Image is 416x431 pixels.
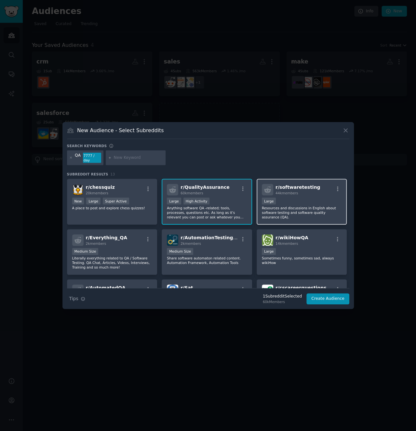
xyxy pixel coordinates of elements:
img: chessquiz [72,184,84,195]
img: AutomationTestingQA [167,234,178,246]
span: r/ chessquiz [86,185,115,190]
span: r/ AutomationTestingQA [181,235,240,240]
span: r/ Sat [181,285,193,290]
div: Medium Size [167,248,193,255]
img: Sat [167,285,178,296]
div: High Activity [183,198,210,204]
p: Anything software QA -related; tools, processes, questions etc. As long as it's relevant you can ... [167,206,247,219]
p: Sometimes funny, sometimes sad, always wikiHow [262,256,342,265]
span: Tips [69,295,78,302]
p: Literally everything related to QA / Software Testing. QA Chat, Articles, Videos, Interviews, Tra... [72,256,152,270]
span: r/ cscareerquestions [275,285,326,290]
div: Large [167,198,181,204]
span: 2k members [181,242,201,245]
button: Create Audience [306,293,349,304]
div: Large [86,198,101,204]
span: 13 [111,172,115,176]
img: wikiHowQA [262,234,273,246]
span: 14k members [275,242,298,245]
div: QA [75,153,81,163]
span: 44k members [275,191,298,195]
span: r/ Everything_QA [86,235,127,240]
p: A place to post and explore chess quizzes! [72,206,152,210]
h3: Search keywords [67,144,107,148]
span: 2k members [86,242,106,245]
div: 1 Subreddit Selected [263,294,302,299]
img: cscareerquestions [262,285,273,296]
button: Tips [67,293,87,304]
span: r/ AutomatedQA [86,285,126,290]
div: 60k Members [263,299,302,304]
div: Super Active [103,198,129,204]
span: r/ wikiHowQA [275,235,308,240]
span: r/ softwaretesting [275,185,320,190]
h3: New Audience - Select Subreddits [77,127,164,134]
span: Subreddit Results [67,172,108,176]
p: Resources and discussions in English about software testing and software quality assurance (QA). [262,206,342,219]
div: 7777 / day [83,153,101,163]
div: Large [262,248,276,255]
div: Large [262,198,276,204]
input: New Keyword [114,155,163,161]
span: 20k members [86,191,108,195]
span: r/ QualityAssurance [181,185,229,190]
span: 60k members [181,191,203,195]
div: New [72,198,84,204]
div: Medium Size [72,248,99,255]
p: Share software automaton related content. Automation Framework, Automation Tools [167,256,247,265]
